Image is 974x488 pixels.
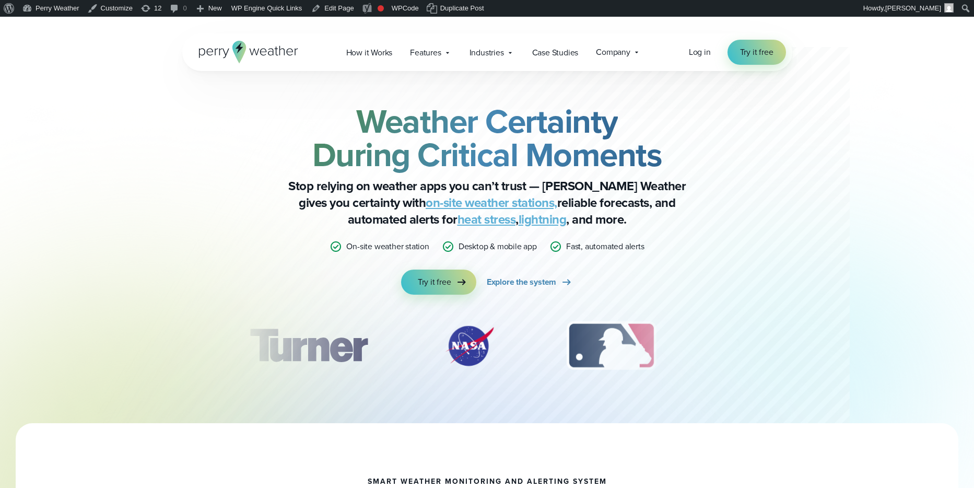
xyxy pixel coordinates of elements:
[727,40,786,65] a: Try it free
[426,193,557,212] a: on-site weather stations,
[346,47,393,59] span: How it Works
[556,320,666,372] img: MLB.svg
[337,42,402,63] a: How it Works
[566,240,644,253] p: Fast, automated alerts
[410,47,441,59] span: Features
[378,5,384,11] div: Focus keyphrase not set
[234,320,382,372] img: Turner-Construction_1.svg
[401,270,476,295] a: Try it free
[457,210,516,229] a: heat stress
[487,270,573,295] a: Explore the system
[523,42,588,63] a: Case Studies
[487,276,556,288] span: Explore the system
[234,320,382,372] div: 1 of 12
[532,47,579,59] span: Case Studies
[519,210,567,229] a: lightning
[234,320,740,377] div: slideshow
[596,46,630,59] span: Company
[740,46,773,59] span: Try it free
[433,320,506,372] img: NASA.svg
[433,320,506,372] div: 2 of 12
[717,320,800,372] div: 4 of 12
[689,46,711,59] a: Log in
[368,478,607,486] h1: smart weather monitoring and alerting system
[459,240,537,253] p: Desktop & mobile app
[312,97,662,179] strong: Weather Certainty During Critical Moments
[278,178,696,228] p: Stop relying on weather apps you can’t trust — [PERSON_NAME] Weather gives you certainty with rel...
[717,320,800,372] img: PGA.svg
[885,4,941,12] span: [PERSON_NAME]
[470,47,504,59] span: Industries
[556,320,666,372] div: 3 of 12
[346,240,429,253] p: On-site weather station
[418,276,451,288] span: Try it free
